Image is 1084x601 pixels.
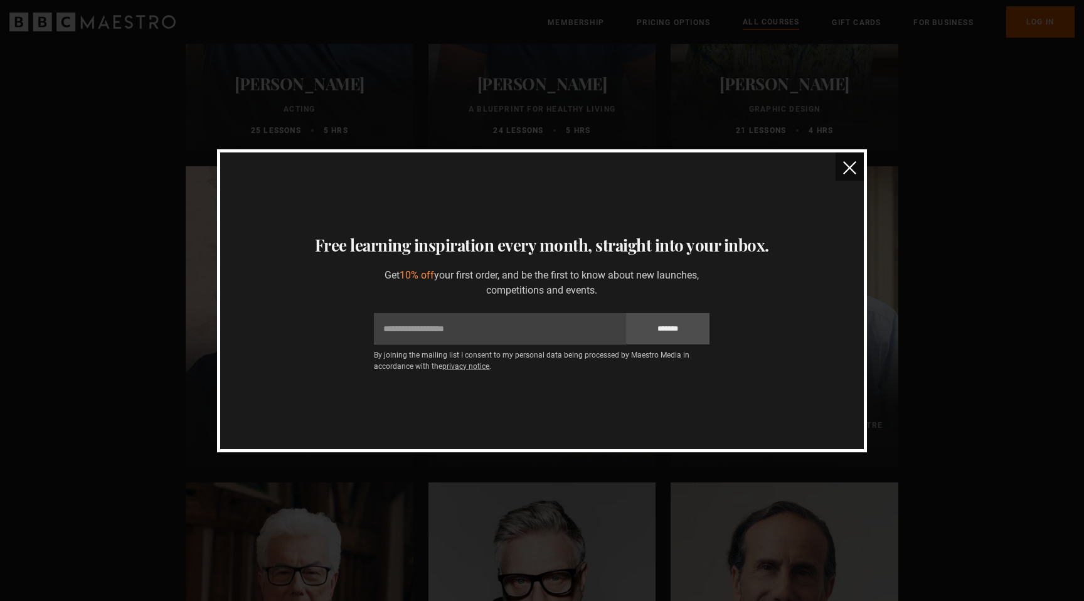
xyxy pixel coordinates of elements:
[442,362,489,371] a: privacy notice
[374,349,709,372] p: By joining the mailing list I consent to my personal data being processed by Maestro Media in acc...
[374,268,709,298] p: Get your first order, and be the first to know about new launches, competitions and events.
[235,233,849,258] h3: Free learning inspiration every month, straight into your inbox.
[836,152,864,181] button: close
[400,269,434,281] span: 10% off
